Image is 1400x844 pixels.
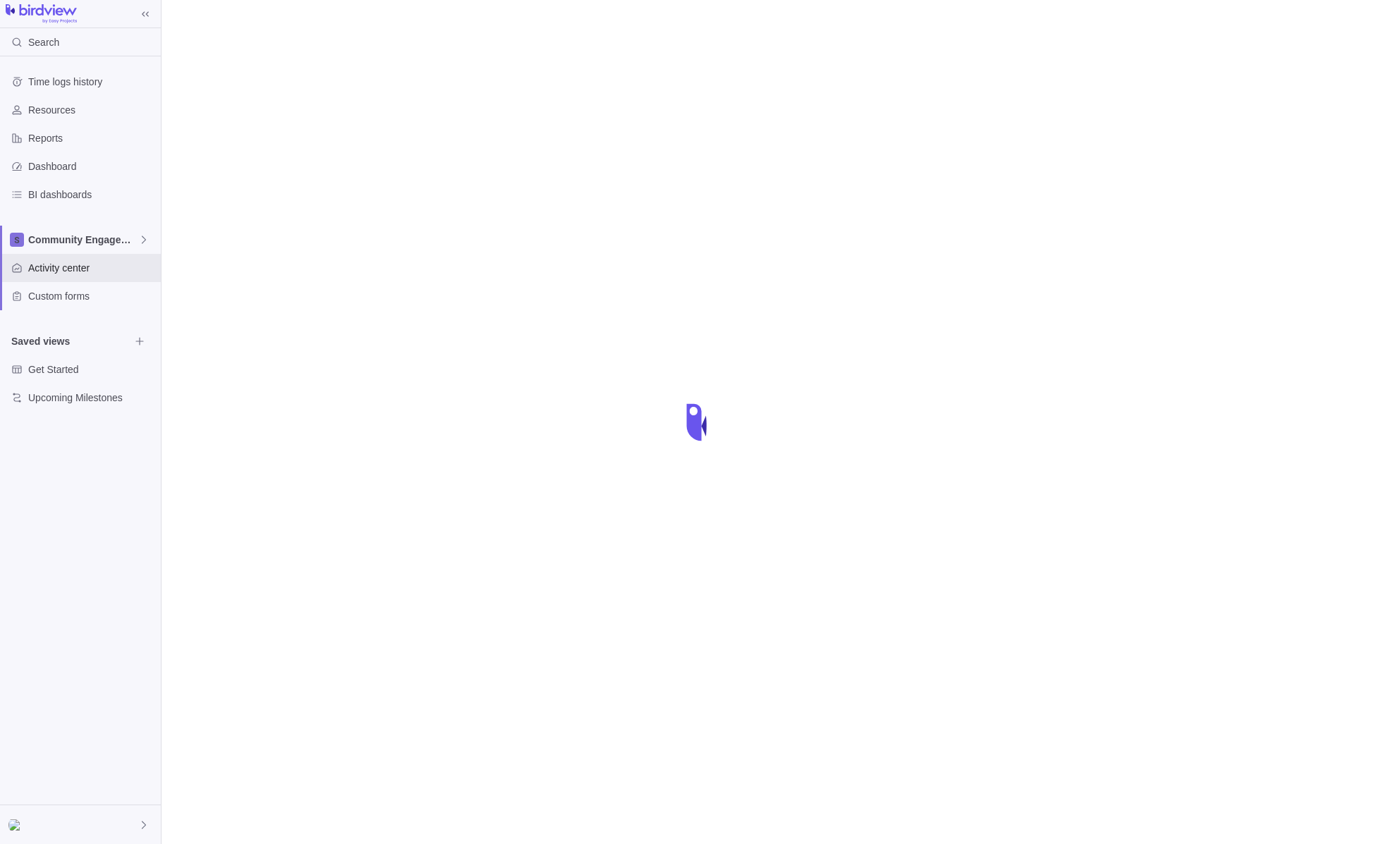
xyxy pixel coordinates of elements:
[6,4,77,24] img: logo
[28,362,155,377] span: Get Started
[28,159,155,173] span: Dashboard
[28,289,155,303] span: Custom forms
[28,103,155,117] span: Resources
[28,233,138,247] span: Community Engagement
[28,188,155,202] span: BI dashboards
[28,131,155,145] span: Reports
[28,261,155,275] span: Activity center
[8,817,25,833] div: Chandni Sondagar
[672,394,729,451] div: loading
[11,334,130,348] span: Saved views
[8,819,25,831] img: Show
[130,331,150,351] span: Browse views
[28,75,155,89] span: Time logs history
[28,391,155,405] span: Upcoming Milestones
[28,35,59,49] span: Search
